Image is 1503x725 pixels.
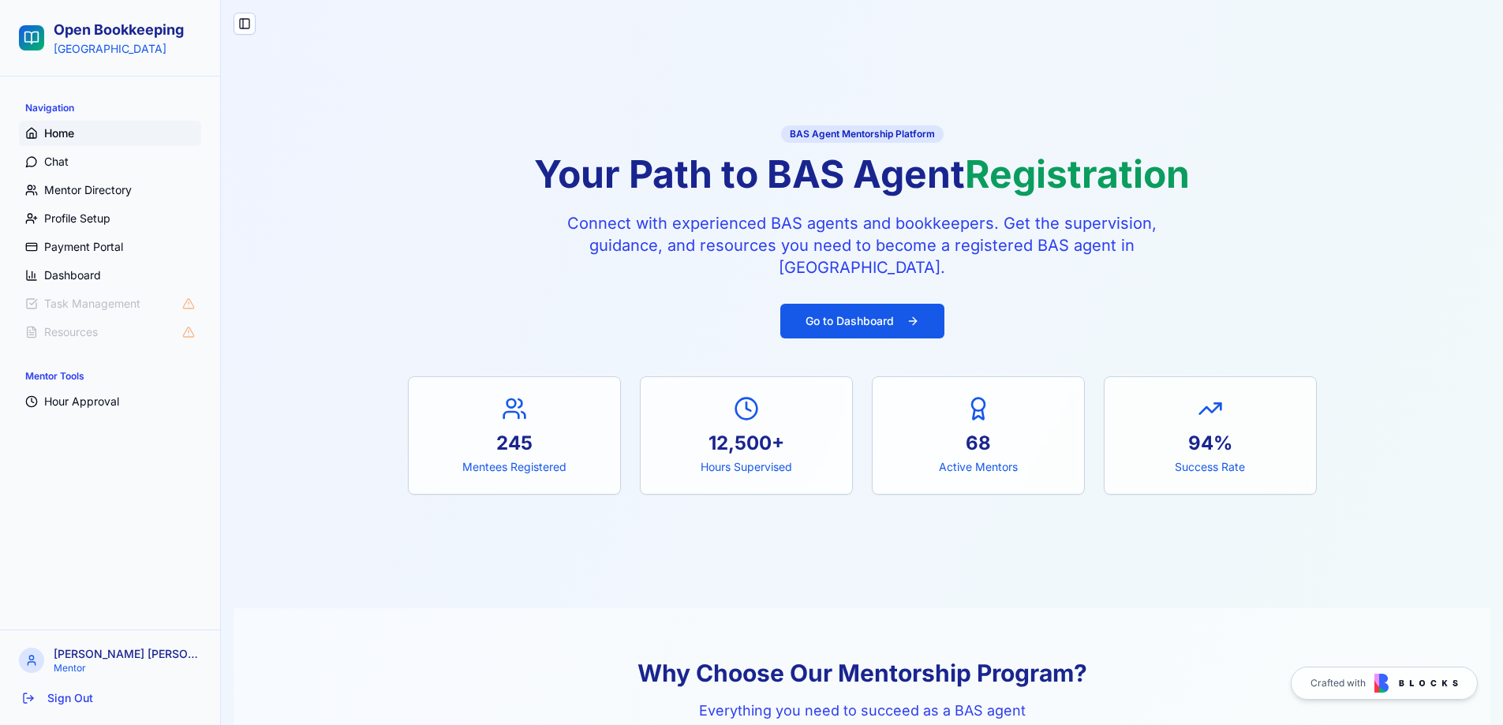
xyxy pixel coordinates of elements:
[19,364,201,389] div: Mentor Tools
[892,459,1065,475] div: Active Mentors
[1374,674,1458,693] img: Blocks
[19,121,201,146] a: Home
[408,700,1317,722] p: Everything you need to succeed as a BAS agent
[44,267,101,283] span: Dashboard
[428,459,601,475] div: Mentees Registered
[1124,431,1297,456] div: 94%
[19,178,201,203] a: Mentor Directory
[408,155,1317,193] h1: Your Path to BAS Agent
[44,394,119,409] span: Hour Approval
[44,211,110,226] span: Profile Setup
[44,154,69,170] span: Chat
[1310,677,1366,689] span: Crafted with
[965,151,1190,197] span: Registration
[44,239,123,255] span: Payment Portal
[19,263,201,288] a: Dashboard
[660,459,833,475] div: Hours Supervised
[428,431,601,456] div: 245
[892,431,1065,456] div: 68
[54,19,184,41] h2: Open Bookkeeping
[1124,459,1297,475] div: Success Rate
[54,41,184,57] p: [GEOGRAPHIC_DATA]
[1291,667,1478,700] a: Crafted with
[44,125,74,141] span: Home
[408,659,1317,687] h2: Why Choose Our Mentorship Program?
[781,125,944,143] div: BAS Agent Mentorship Platform
[19,149,201,174] a: Chat
[559,212,1165,278] p: Connect with experienced BAS agents and bookkeepers. Get the supervision, guidance, and resources...
[19,389,201,414] button: Hour Approval
[19,234,201,260] a: Payment Portal
[54,646,201,662] p: [PERSON_NAME] [PERSON_NAME]
[44,182,132,198] span: Mentor Directory
[780,304,944,338] button: Go to Dashboard
[54,662,201,675] p: Mentor
[660,431,833,456] div: 12,500+
[19,206,201,231] a: Profile Setup
[13,684,208,712] button: Sign Out
[19,95,201,121] div: Navigation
